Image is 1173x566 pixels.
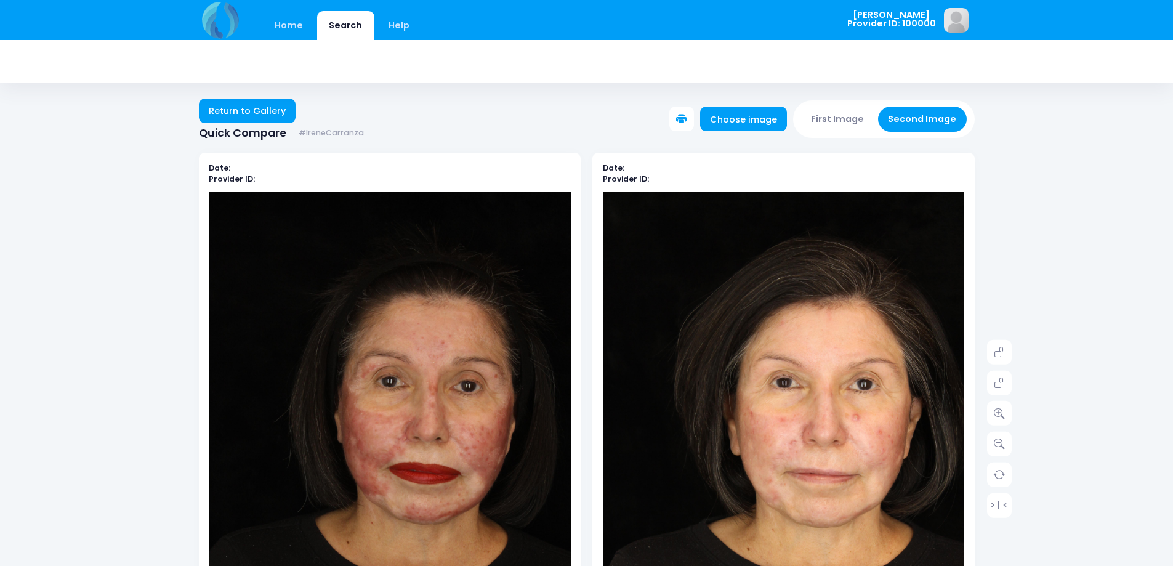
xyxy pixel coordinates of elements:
span: [PERSON_NAME] Provider ID: 100000 [847,10,936,28]
button: Second Image [878,107,967,132]
b: Provider ID: [603,174,649,184]
a: Help [376,11,421,40]
button: First Image [801,107,874,132]
a: > | < [987,493,1012,517]
b: Date: [603,163,624,173]
small: #IreneCarranza [299,129,364,138]
a: Return to Gallery [199,99,296,123]
a: Choose image [700,107,788,131]
b: Date: [209,163,230,173]
img: image [944,8,969,33]
b: Provider ID: [209,174,255,184]
a: Home [263,11,315,40]
a: Search [317,11,374,40]
span: Quick Compare [199,127,286,140]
